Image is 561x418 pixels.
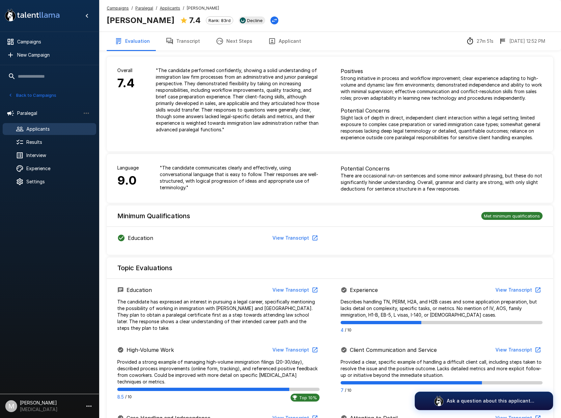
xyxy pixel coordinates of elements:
b: 7.4 [189,15,201,25]
p: Strong initiative in process and workflow improvement; clear experience adapting to high-volume a... [341,75,543,101]
button: View Transcript [270,284,320,296]
p: Language [117,165,139,171]
p: [DATE] 12:52 PM [509,38,545,44]
span: / [131,5,133,12]
h6: 7.4 [117,74,135,93]
p: Client Communication and Service [350,346,437,354]
span: [PERSON_NAME] [187,5,219,12]
button: Change Stage [270,16,278,24]
p: Education [126,286,152,294]
button: Evaluation [107,32,158,50]
span: Met minimum qualifications [481,213,543,219]
p: Provided a clear, specific example of handling a difficult client call, including steps taken to ... [341,359,543,379]
span: Decline [244,18,265,23]
h6: 9.0 [117,171,139,190]
div: View profile in UKG [238,16,265,24]
h6: Minimum Qualifications [117,211,190,221]
p: 27m 51s [477,38,493,44]
p: Potential Concerns [341,165,543,172]
span: / 10 [345,387,351,394]
p: Describes handling TN, PERM, H2A, and H2B cases and some application preparation, but lacks detai... [341,299,543,318]
p: 7 [341,387,344,394]
p: Ask a question about this applicant... [447,398,534,404]
p: Overall [117,67,135,74]
button: View Transcript [270,344,320,356]
p: " The candidate performed confidently, showing a solid understanding of immigration law firm proc... [156,67,320,133]
img: logo_glasses@2x.png [434,396,444,406]
img: ukg_logo.jpeg [240,17,246,23]
div: The time between starting and completing the interview [466,37,493,45]
p: Positives [341,67,543,75]
p: 8.5 [117,394,124,400]
p: The candidate has expressed an interest in pursuing a legal career, specifically mentioning the p... [117,299,320,331]
p: Education [128,234,153,242]
b: [PERSON_NAME] [107,15,175,25]
p: Provided a strong example of managing high-volume immigration filings (20-30/day), described proc... [117,359,320,385]
span: / 10 [125,394,132,400]
button: View Transcript [493,284,543,296]
span: Top 10% [296,395,320,400]
span: Rank: 83rd [206,18,233,23]
span: / [156,5,157,12]
button: Applicant [260,32,309,50]
h6: Topic Evaluations [117,263,172,273]
p: " The candidate communicates clearly and effectively, using conversational language that is easy ... [160,165,320,191]
span: / 10 [345,327,351,333]
button: Transcript [158,32,208,50]
button: View Transcript [493,344,543,356]
p: 4 [341,327,344,333]
p: There are occasional run-on sentences and some minor awkward phrasing, but these do not significa... [341,172,543,192]
button: View Transcript [270,232,320,244]
u: Campaigns [107,6,129,11]
button: Next Steps [208,32,260,50]
span: / [183,5,184,12]
div: The date and time when the interview was completed [499,37,545,45]
p: High-Volume Work [126,346,174,354]
u: Applicants [160,6,180,11]
button: Ask a question about this applicant... [415,392,553,410]
p: Slight lack of depth in direct, independent client interaction within a legal setting; limited ex... [341,115,543,141]
p: Experience [350,286,378,294]
p: Potential Concerns [341,107,543,115]
u: Paralegal [135,6,153,11]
